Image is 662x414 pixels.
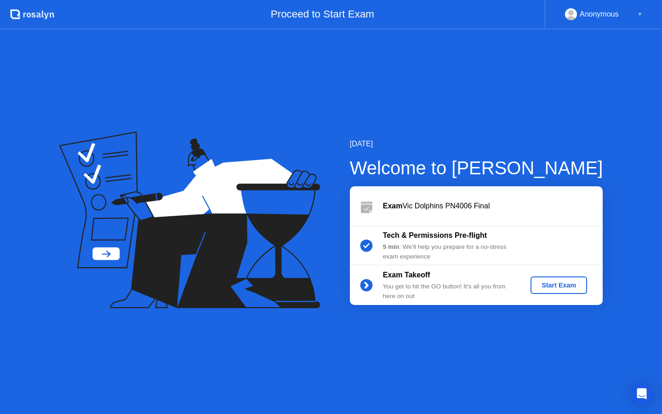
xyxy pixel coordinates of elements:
div: Anonymous [580,8,619,20]
div: ▼ [638,8,642,20]
b: Tech & Permissions Pre-flight [383,231,487,239]
div: Welcome to [PERSON_NAME] [350,154,603,182]
div: You get to hit the GO button! It’s all you from here on out [383,282,515,301]
b: 5 min [383,243,399,250]
div: Vic Dolphins PN4006 Final [383,201,603,212]
b: Exam [383,202,403,210]
div: Start Exam [534,282,583,289]
div: [DATE] [350,138,603,149]
div: : We’ll help you prepare for a no-stress exam experience [383,242,515,261]
button: Start Exam [531,276,587,294]
div: Open Intercom Messenger [631,383,653,405]
b: Exam Takeoff [383,271,430,279]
